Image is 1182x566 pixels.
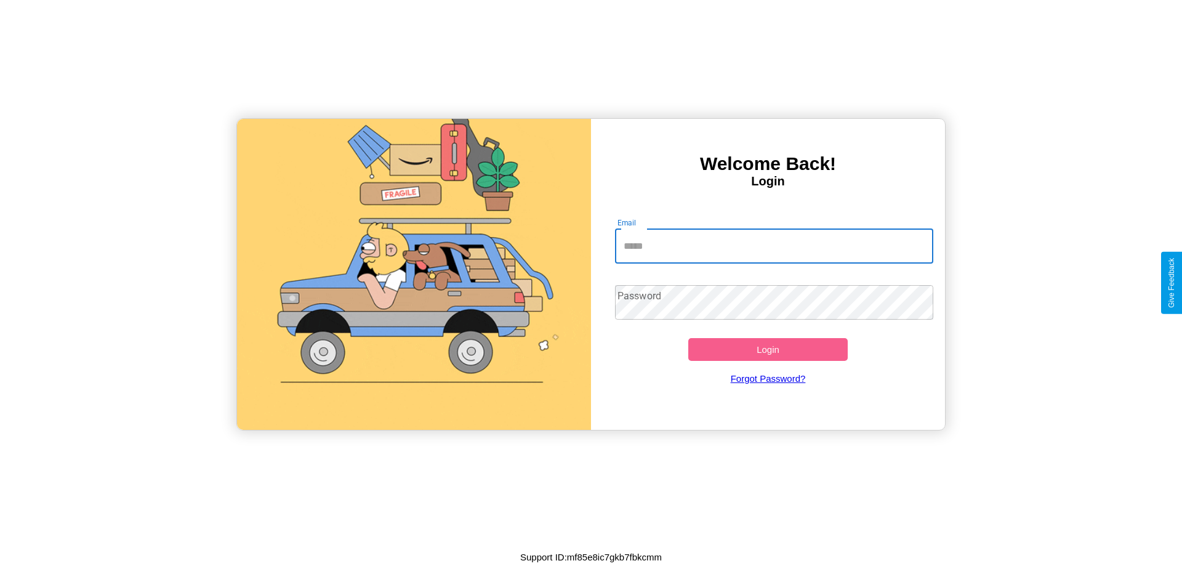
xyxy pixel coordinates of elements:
[591,174,945,188] h4: Login
[237,119,591,430] img: gif
[1167,258,1176,308] div: Give Feedback
[617,217,637,228] label: Email
[591,153,945,174] h3: Welcome Back!
[688,338,848,361] button: Login
[609,361,928,396] a: Forgot Password?
[520,549,662,565] p: Support ID: mf85e8ic7gkb7fbkcmm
